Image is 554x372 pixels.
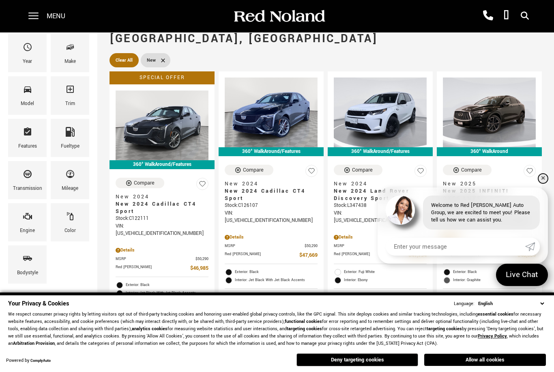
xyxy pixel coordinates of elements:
img: 2024 Cadillac CT4 Sport [225,77,318,147]
span: New 2024 [334,180,421,187]
button: Save Vehicle [524,165,536,181]
div: Model [21,99,34,108]
img: Red Noland Auto Group [232,9,326,24]
span: Mileage [65,167,75,184]
span: New [147,55,156,65]
strong: analytics cookies [132,326,167,332]
span: Trim [65,82,75,99]
a: Submit [525,238,540,256]
span: Exterior: Black [453,268,536,276]
div: FeaturesFeatures [8,119,47,157]
div: Compare [352,166,373,174]
span: New 2024 Cadillac CT4 Sport [225,187,311,202]
span: New 2024 Cadillac CT4 Sport [116,200,202,215]
div: Compare [134,179,155,187]
span: Make [65,40,75,57]
span: Interior: Jet Black With Jet Black Accents [235,276,318,284]
div: Pricing Details - New 2024 Cadillac CT4 Sport [225,234,318,241]
span: Clear All [116,55,133,65]
span: $46,985 [190,264,208,273]
button: Save Vehicle [305,165,318,181]
div: YearYear [8,34,47,72]
span: MSRP [225,243,305,249]
span: Exterior: Fuji White [344,268,427,276]
div: Color [64,226,76,235]
div: Powered by [6,358,51,363]
div: Fueltype [61,142,79,151]
p: We respect consumer privacy rights by letting visitors opt out of third-party tracking cookies an... [8,311,546,347]
a: New 2024New 2024 Land Rover Discovery Sport S [334,180,427,202]
div: 360° WalkAround/Features [219,147,324,156]
span: New 2025 [443,180,530,187]
div: VIN: [US_VEHICLE_IDENTIFICATION_NUMBER] [225,210,318,224]
a: New 2024New 2024 Cadillac CT4 Sport [225,180,318,202]
span: Transmission [23,167,32,184]
div: Special Offer [110,71,215,84]
a: New 2025New 2025 INFINITI QX55 LUXE [443,180,536,202]
button: Compare Vehicle [116,178,164,188]
div: Welcome to Red [PERSON_NAME] Auto Group, we are excited to meet you! Please tell us how we can as... [423,196,540,230]
span: Exterior: Black [126,281,208,289]
span: MSRP [334,243,414,249]
a: New 2024New 2024 Cadillac CT4 Sport [116,193,208,215]
a: Red [PERSON_NAME] $46,985 [116,264,208,273]
div: TrimTrim [51,76,89,114]
div: Language: [454,301,475,306]
select: Language Select [476,300,546,307]
img: 2024 Land Rover Discovery Sport S [334,77,427,147]
strong: essential cookies [478,311,513,317]
a: MSRP $52,198 [334,243,427,249]
span: Your Privacy & Cookies [8,299,69,308]
div: Engine [20,226,35,235]
img: Agent profile photo [386,196,415,225]
a: ComplyAuto [30,358,51,363]
strong: Arbitration Provision [13,340,55,346]
div: Stock : C122111 [116,215,208,222]
span: New 2024 [225,180,311,187]
div: Features [18,142,37,151]
div: Compare [243,166,264,174]
div: Make [64,57,76,66]
div: Compare [461,166,482,174]
button: Allow all cookies [424,354,546,366]
div: 360° WalkAround [437,147,542,156]
button: Save Vehicle [196,178,208,194]
span: Exterior: Black [235,268,318,276]
a: Red [PERSON_NAME] $47,669 [225,251,318,260]
div: Transmission [13,184,42,193]
a: MSRP $50,290 [116,256,208,262]
button: Compare Vehicle [443,165,492,175]
span: Interior: Graphite [453,276,536,284]
div: FueltypeFueltype [51,119,89,157]
span: Year [23,40,32,57]
div: TransmissionTransmission [8,161,47,199]
span: Interior: Jet Black With Jet Black Accents [126,289,208,297]
a: MSRP $50,290 [225,243,318,249]
div: Mileage [62,184,78,193]
span: Red [PERSON_NAME] [116,264,190,273]
div: Bodystyle [17,269,38,277]
span: Interior: Ebony [344,276,427,284]
div: VIN: [US_VEHICLE_IDENTIFICATION_NUMBER] [116,223,208,237]
strong: targeting cookies [427,326,462,332]
a: Live Chat [496,264,548,286]
a: Privacy Policy [478,333,507,339]
div: Trim [65,99,75,108]
span: Color [65,209,75,226]
span: $50,290 [305,243,318,249]
button: Compare Vehicle [225,165,273,175]
input: Enter your message [386,238,525,256]
img: 2024 Cadillac CT4 Sport [116,90,208,160]
span: Engine [23,209,32,226]
span: New 2024 [116,193,202,200]
div: MileageMileage [51,161,89,199]
div: BodystyleBodystyle [8,245,47,284]
div: VIN: [US_VEHICLE_IDENTIFICATION_NUMBER] [334,210,427,224]
div: ModelModel [8,76,47,114]
div: EngineEngine [8,203,47,241]
span: Features [23,125,32,142]
div: 360° WalkAround/Features [328,147,433,156]
span: Red [PERSON_NAME] [225,251,299,260]
strong: functional cookies [285,318,322,325]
